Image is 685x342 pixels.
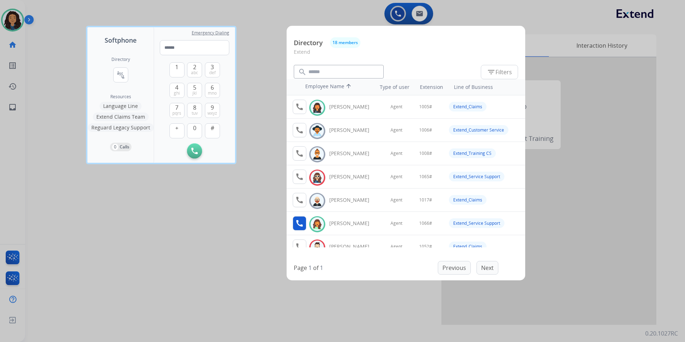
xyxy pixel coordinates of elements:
span: Emergency Dialing [192,30,229,36]
span: 3 [211,63,214,71]
th: Line of Business [450,80,522,94]
button: + [169,123,185,138]
mat-icon: filter_list [487,68,495,76]
span: 9 [211,103,214,112]
span: 1065# [419,174,432,180]
span: + [175,124,178,132]
img: call-button [191,148,198,154]
mat-icon: call [295,149,304,158]
button: # [205,123,220,138]
mat-icon: arrow_upward [344,83,353,91]
div: [PERSON_NAME] [329,220,377,227]
span: jkl [192,90,197,96]
span: ghi [174,90,180,96]
span: Agent [391,244,402,250]
button: 0 [187,123,202,138]
span: 5 [193,83,196,92]
span: Filters [487,68,512,76]
div: Extend_Claims [449,102,487,111]
span: mno [208,90,217,96]
th: Employee Name [302,79,366,95]
button: 1 [169,62,185,77]
img: avatar [312,102,322,113]
div: Extend_Claims [449,242,487,251]
button: 6mno [205,83,220,98]
mat-icon: search [298,68,307,76]
span: 7 [175,103,178,112]
img: avatar [312,219,322,230]
span: abc [191,70,198,76]
div: [PERSON_NAME] [329,196,377,204]
mat-icon: call [295,196,304,204]
span: Softphone [105,35,136,45]
span: Agent [391,127,402,133]
span: Agent [391,220,402,226]
p: Page [294,263,307,272]
mat-icon: call [295,103,304,111]
mat-icon: call [295,219,304,228]
img: avatar [312,195,322,206]
div: [PERSON_NAME] [329,127,377,134]
span: 1005# [419,104,432,110]
th: Extension [416,80,447,94]
span: 0 [193,124,196,132]
span: 8 [193,103,196,112]
p: Calls [120,144,129,150]
p: Directory [294,38,323,48]
span: # [211,124,214,132]
img: avatar [312,149,322,160]
div: Extend_Service Support [449,172,504,181]
img: avatar [312,125,322,137]
button: 2abc [187,62,202,77]
h2: Directory [111,57,130,62]
mat-icon: call [295,242,304,251]
button: 4ghi [169,83,185,98]
mat-icon: call [295,126,304,134]
button: 5jkl [187,83,202,98]
div: [PERSON_NAME] [329,103,377,110]
p: 0 [112,144,118,150]
p: 0.20.1027RC [645,329,678,338]
button: 18 members [330,37,360,48]
mat-icon: connect_without_contact [116,71,125,79]
span: pqrs [172,110,181,116]
div: [PERSON_NAME] [329,173,377,180]
button: Filters [481,65,518,79]
span: 1066# [419,220,432,226]
div: [PERSON_NAME] [329,243,377,250]
p: Extend [294,48,518,61]
button: Language Line [100,102,142,110]
img: avatar [312,172,322,183]
button: Reguard Legacy Support [88,123,154,132]
div: Extend_Claims [449,195,487,205]
div: Extend_Customer Service [449,125,508,135]
span: 1 [175,63,178,71]
button: 8tuv [187,103,202,118]
mat-icon: call [295,172,304,181]
span: wxyz [207,110,217,116]
p: of [313,263,318,272]
span: 6 [211,83,214,92]
button: 0Calls [110,143,131,151]
div: Extend_Service Support [449,218,504,228]
span: 4 [175,83,178,92]
button: Extend Claims Team [93,113,149,121]
div: [PERSON_NAME] [329,150,377,157]
span: Resources [110,94,131,100]
img: avatar [312,242,322,253]
span: Agent [391,197,402,203]
button: 9wxyz [205,103,220,118]
span: 1006# [419,127,432,133]
span: 1008# [419,151,432,156]
span: Agent [391,174,402,180]
span: Agent [391,151,402,156]
span: Agent [391,104,402,110]
th: Type of user [370,80,413,94]
button: 7pqrs [169,103,185,118]
span: tuv [192,110,198,116]
span: 2 [193,63,196,71]
span: def [209,70,216,76]
button: 3def [205,62,220,77]
span: 1017# [419,197,432,203]
div: Extend_Training CS [449,148,496,158]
